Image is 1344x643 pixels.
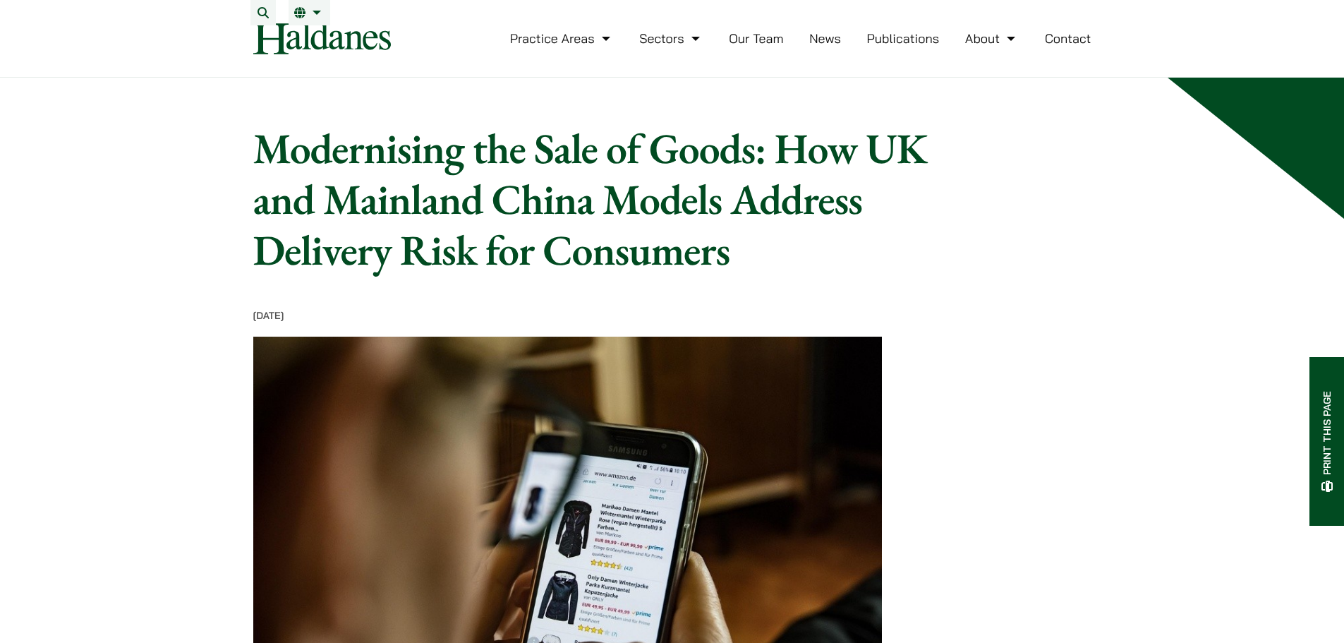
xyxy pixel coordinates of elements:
[1045,30,1091,47] a: Contact
[253,309,284,322] time: [DATE]
[867,30,940,47] a: Publications
[294,7,325,18] a: EN
[729,30,783,47] a: Our Team
[253,23,391,54] img: Logo of Haldanes
[510,30,614,47] a: Practice Areas
[965,30,1019,47] a: About
[253,123,986,275] h1: Modernising the Sale of Goods: How UK and Mainland China Models Address Delivery Risk for Consumers
[809,30,841,47] a: News
[639,30,703,47] a: Sectors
